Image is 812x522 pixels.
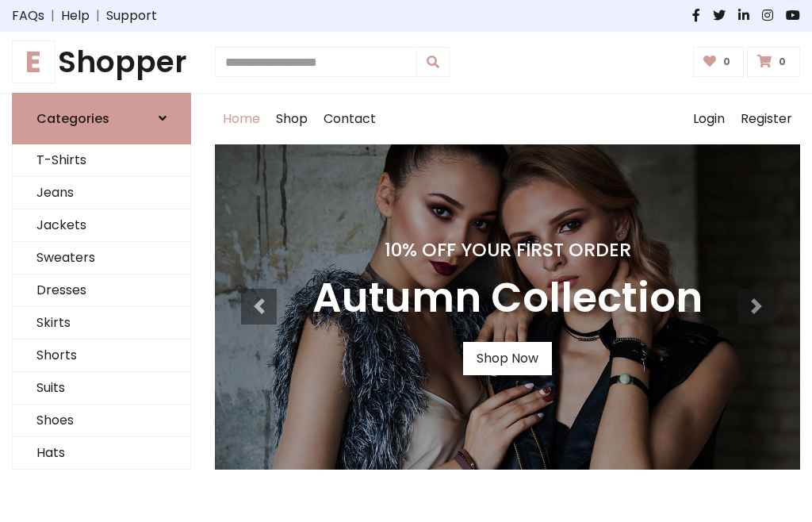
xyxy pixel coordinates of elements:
a: Support [106,6,157,25]
h6: Categories [36,111,109,126]
span: 0 [775,55,790,69]
h4: 10% Off Your First Order [312,239,703,261]
span: | [90,6,106,25]
a: Login [685,94,733,144]
a: 0 [693,47,745,77]
a: Categories [12,93,191,144]
a: Home [215,94,268,144]
a: Jackets [13,209,190,242]
a: Shorts [13,340,190,372]
a: EShopper [12,44,191,80]
a: FAQs [12,6,44,25]
a: Hats [13,437,190,470]
a: Jeans [13,177,190,209]
span: | [44,6,61,25]
a: Skirts [13,307,190,340]
h3: Autumn Collection [312,274,703,323]
a: Help [61,6,90,25]
a: 0 [747,47,800,77]
a: Shoes [13,405,190,437]
a: Dresses [13,274,190,307]
a: Contact [316,94,384,144]
a: Register [733,94,800,144]
a: T-Shirts [13,144,190,177]
a: Suits [13,372,190,405]
span: 0 [719,55,734,69]
a: Shop Now [463,342,552,375]
a: Shop [268,94,316,144]
a: Sweaters [13,242,190,274]
span: E [12,40,55,83]
h1: Shopper [12,44,191,80]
